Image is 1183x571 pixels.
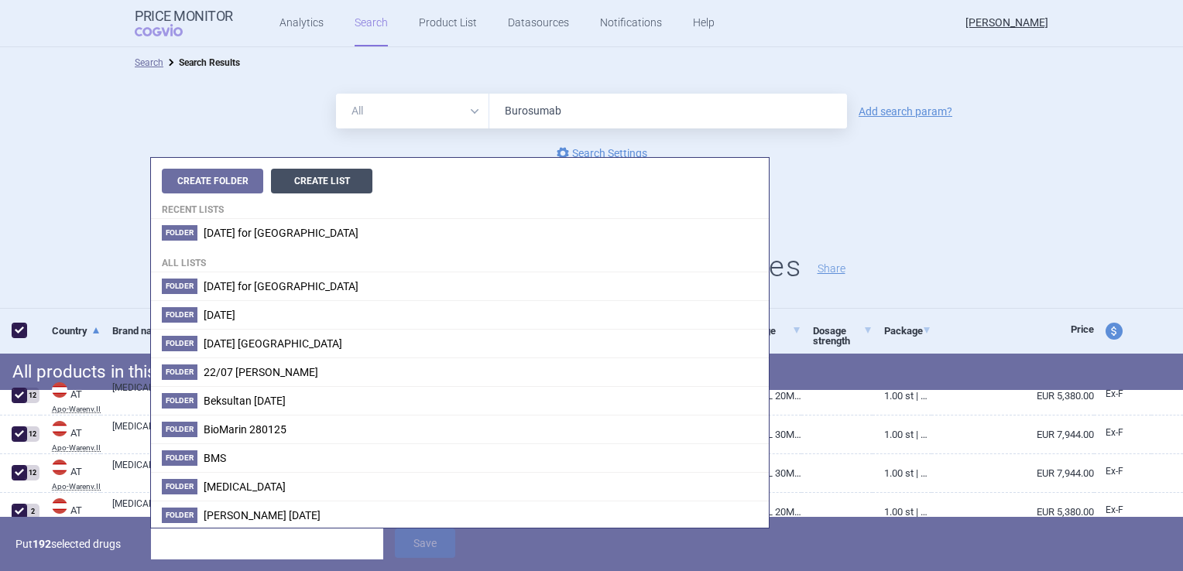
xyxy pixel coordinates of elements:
li: Search Results [163,55,240,70]
div: 12 [26,426,39,442]
span: BioMarin 280125 [204,423,286,436]
div: 2 [26,504,39,519]
a: Brand name [112,312,351,350]
span: Folder [162,364,197,380]
a: ATAT [40,497,101,529]
span: Folder [162,508,197,523]
strong: Price Monitor [135,9,233,24]
span: Ex-factory price [1106,427,1123,438]
a: Add search param? [859,106,952,117]
span: Crysvita [204,480,286,493]
span: 22/07 DANA [204,366,318,378]
a: EUR 7,944.00 [931,454,1094,492]
img: Austria [52,382,67,398]
div: 12 [26,388,39,403]
a: [MEDICAL_DATA] INJ-LSG [112,497,351,525]
button: Share [818,263,845,274]
span: Beksultan 02/09/2025 [204,395,286,407]
a: ATATApo-Warenv.II [40,419,101,452]
img: Austria [52,421,67,436]
a: ATATApo-Warenv.II [40,381,101,413]
a: [MEDICAL_DATA] INJ-LSG [112,419,351,447]
a: Ex-F [1094,499,1151,522]
span: Ex-factory price [1106,466,1123,477]
span: COGVIO [135,24,204,36]
a: 1.00 ST | Stück [873,454,931,492]
a: Search [135,57,163,68]
span: DANA 14/07/2025 [204,509,321,521]
span: Folder [162,479,197,494]
a: EUR 5,380.00 [931,377,1094,415]
span: Folder [162,225,197,241]
span: BMS [204,452,226,464]
div: 12 [26,465,39,480]
h4: Recent lists [151,193,769,219]
a: EUR 5,380.00 [931,493,1094,531]
a: 1.00 ST | Stück [873,377,931,415]
span: Folder [162,336,197,351]
a: [MEDICAL_DATA] INJ-LSG [112,458,351,486]
a: Ex-F [1094,422,1151,445]
a: Ex-F [1094,460,1151,484]
abbr: Apo-Warenv.II — Apothekerverlag Warenverzeichnis. Online database developed by the Österreichisch... [52,483,101,491]
span: Folder [162,307,197,323]
span: Folder [162,279,197,294]
span: Ex-factory price [1106,388,1123,399]
abbr: Apo-Warenv.II — Apothekerverlag Warenverzeichnis. Online database developed by the Österreichisch... [52,405,101,413]
a: EUR 7,944.00 [931,415,1094,453]
span: Price [1071,323,1094,335]
a: 1.00 ST | Stück [873,415,931,453]
span: Folder [162,393,197,409]
a: Dosage strength [813,312,873,360]
span: Folder [162,422,197,437]
a: Package [884,312,931,350]
button: Save [395,528,455,558]
span: 16/01/2025 [204,309,235,321]
span: Folder [162,450,197,466]
a: [MEDICAL_DATA] INJ-LSG [112,381,351,409]
a: Ex-F [1094,383,1151,406]
p: Put selected drugs [15,528,139,559]
li: Search [135,55,163,70]
a: Dosage Form [742,312,802,360]
a: Price MonitorCOGVIO [135,9,233,38]
a: ATATApo-Warenv.II [40,458,101,491]
h4: All lists [151,247,769,272]
span: 09/09/2025 for Beksultan [204,227,358,239]
a: 1.00 ST | Stück [873,493,931,531]
span: 17/07/2025 Beksultan [204,337,342,350]
span: 09/09/2025 for Beksultan [204,280,358,292]
button: Create List [271,169,372,193]
strong: 192 [33,538,51,550]
img: Austria [52,498,67,514]
a: Country [52,312,101,350]
a: Search Settings [554,144,647,162]
button: Create Folder [162,169,263,193]
abbr: Apo-Warenv.II — Apothekerverlag Warenverzeichnis. Online database developed by the Österreichisch... [52,444,101,452]
img: Austria [52,460,67,475]
strong: Search Results [179,57,240,68]
span: Ex-factory price [1106,504,1123,515]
